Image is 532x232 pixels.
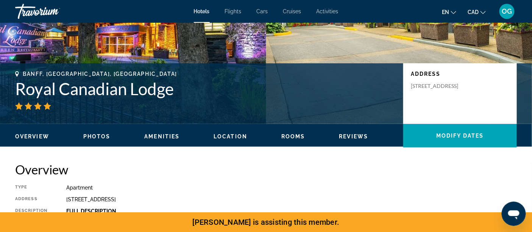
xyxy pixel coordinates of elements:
button: Reviews [339,133,368,140]
div: Address [15,196,47,202]
span: [PERSON_NAME] is assisting this member. [193,218,340,227]
p: [STREET_ADDRESS] [411,83,471,89]
button: Overview [15,133,49,140]
button: Rooms [281,133,305,140]
h1: Royal Canadian Lodge [15,79,396,99]
button: Change currency [468,6,486,17]
span: Location [214,133,247,140]
span: Photos [83,133,111,140]
button: Change language [442,6,456,17]
button: Modify Dates [403,124,517,147]
div: Apartment [66,185,517,191]
a: Cars [257,8,268,14]
span: Rooms [281,133,305,140]
button: User Menu [497,3,517,19]
span: Banff, [GEOGRAPHIC_DATA], [GEOGRAPHIC_DATA] [23,71,177,77]
a: Hotels [194,8,210,14]
p: Address [411,71,509,77]
a: Cruises [283,8,301,14]
span: en [442,9,449,15]
button: Amenities [144,133,179,140]
b: Full Description [66,208,116,214]
a: Flights [225,8,242,14]
span: OG [502,8,512,15]
div: [STREET_ADDRESS] [66,196,517,202]
iframe: Button to launch messaging window [502,202,526,226]
span: Reviews [339,133,368,140]
button: Location [214,133,247,140]
h2: Overview [15,162,517,177]
span: CAD [468,9,479,15]
span: Amenities [144,133,179,140]
div: Type [15,185,47,191]
span: Overview [15,133,49,140]
span: Modify Dates [436,133,484,139]
a: Travorium [15,2,91,21]
a: Activities [317,8,339,14]
button: Photos [83,133,111,140]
